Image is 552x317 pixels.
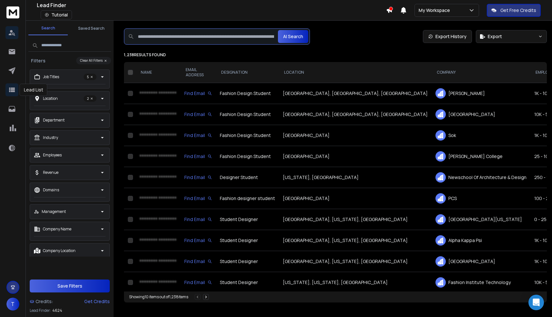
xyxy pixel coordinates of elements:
[278,30,308,43] button: AI Search
[52,308,62,313] span: 4624
[43,153,62,158] p: Employees
[37,1,386,9] div: Lead Finder
[184,153,212,160] div: Find Email
[43,118,65,123] p: Department
[43,248,76,253] p: Company Location
[184,216,212,223] div: Find Email
[435,109,526,120] div: [GEOGRAPHIC_DATA]
[432,62,530,83] th: COMPANY
[528,295,544,310] div: Open Intercom Messenger
[435,151,526,162] div: [PERSON_NAME] College
[435,277,526,288] div: Fashion Institute Technology
[216,230,279,251] td: Student Designer
[279,188,432,209] td: [GEOGRAPHIC_DATA]
[43,187,59,193] p: Domains
[435,235,526,246] div: Alpha Kappa Psi
[488,33,502,40] span: Export
[43,170,58,175] p: Revenue
[279,62,432,83] th: LOCATION
[435,88,526,99] div: [PERSON_NAME]
[435,214,526,225] div: [GEOGRAPHIC_DATA][US_STATE]
[184,237,212,244] div: Find Email
[184,132,212,139] div: Find Email
[28,58,48,64] h3: Filters
[423,30,472,43] a: Export History
[6,298,19,311] button: T
[28,22,68,35] button: Search
[76,57,111,64] button: Clear All Filters
[216,104,279,125] td: Fashion Design Student
[216,83,279,104] td: Fashion Design Student
[279,83,432,104] td: [GEOGRAPHIC_DATA], [GEOGRAPHIC_DATA], [GEOGRAPHIC_DATA]
[36,298,53,305] span: Credits:
[279,230,432,251] td: [GEOGRAPHIC_DATA], [US_STATE], [GEOGRAPHIC_DATA]
[279,209,432,230] td: [GEOGRAPHIC_DATA], [US_STATE], [GEOGRAPHIC_DATA]
[180,62,216,83] th: EMAIL ADDRESS
[42,209,66,214] p: Management
[279,146,432,167] td: [GEOGRAPHIC_DATA]
[43,135,58,140] p: Industry
[279,167,432,188] td: [US_STATE], [GEOGRAPHIC_DATA]
[84,298,110,305] div: Get Credits
[216,167,279,188] td: Designer Student
[84,95,97,102] p: 2
[136,62,180,83] th: NAME
[43,74,59,79] p: Job Titles
[216,251,279,272] td: Student Designer
[216,62,279,83] th: DESIGNATION
[500,7,536,14] p: Get Free Credits
[84,74,97,80] p: 5
[124,52,547,58] p: 1,238 results found
[72,22,111,35] button: Saved Search
[279,251,432,272] td: [GEOGRAPHIC_DATA], [US_STATE], [GEOGRAPHIC_DATA]
[30,308,51,313] p: Lead Finder:
[435,256,526,267] div: [GEOGRAPHIC_DATA]
[435,130,526,141] div: Sok
[30,280,110,292] button: Save Filters
[435,193,526,204] div: PCS
[216,146,279,167] td: Fashion Design Student
[279,104,432,125] td: [GEOGRAPHIC_DATA], [GEOGRAPHIC_DATA], [GEOGRAPHIC_DATA]
[487,4,541,17] button: Get Free Credits
[216,188,279,209] td: Fashion designer student
[184,195,212,202] div: Find Email
[41,10,72,19] button: Tutorial
[419,7,453,14] p: My Workspace
[279,272,432,293] td: [US_STATE], [US_STATE], [GEOGRAPHIC_DATA]
[216,209,279,230] td: Student Designer
[184,111,212,118] div: Find Email
[279,125,432,146] td: [GEOGRAPHIC_DATA]
[43,96,58,101] p: Location
[184,258,212,265] div: Find Email
[43,227,71,232] p: Company Name
[30,295,110,308] a: Credits:Get Credits
[184,174,212,181] div: Find Email
[129,294,188,300] div: Showing 10 items out of 1,238 items
[184,90,212,97] div: Find Email
[216,125,279,146] td: Fashion Design Student
[435,172,526,183] div: Newschool Of Architecture & Design
[216,272,279,293] td: Student Designer
[184,279,212,286] div: Find Email
[20,84,47,96] div: Lead List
